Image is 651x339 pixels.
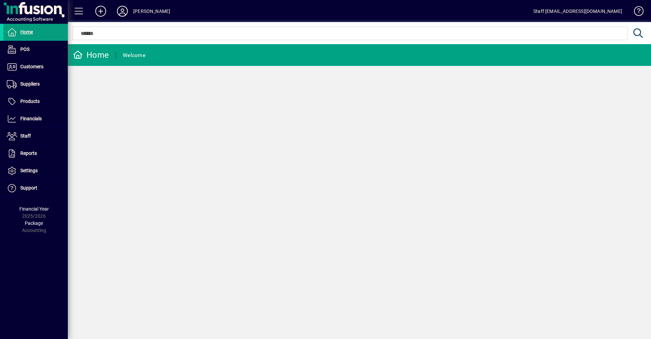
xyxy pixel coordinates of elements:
[3,128,68,145] a: Staff
[73,50,109,60] div: Home
[112,5,133,17] button: Profile
[20,47,29,52] span: POS
[20,133,31,139] span: Staff
[20,99,40,104] span: Products
[3,162,68,179] a: Settings
[133,6,170,17] div: [PERSON_NAME]
[20,29,33,35] span: Home
[3,76,68,93] a: Suppliers
[20,185,37,191] span: Support
[3,93,68,110] a: Products
[25,220,43,226] span: Package
[3,145,68,162] a: Reports
[90,5,112,17] button: Add
[629,1,643,23] a: Knowledge Base
[123,50,145,61] div: Welcome
[3,110,68,127] a: Financials
[19,206,49,212] span: Financial Year
[533,6,622,17] div: Staff [EMAIL_ADDRESS][DOMAIN_NAME]
[20,168,38,173] span: Settings
[20,150,37,156] span: Reports
[3,41,68,58] a: POS
[3,58,68,75] a: Customers
[3,180,68,197] a: Support
[20,81,40,87] span: Suppliers
[20,64,43,69] span: Customers
[20,116,42,121] span: Financials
